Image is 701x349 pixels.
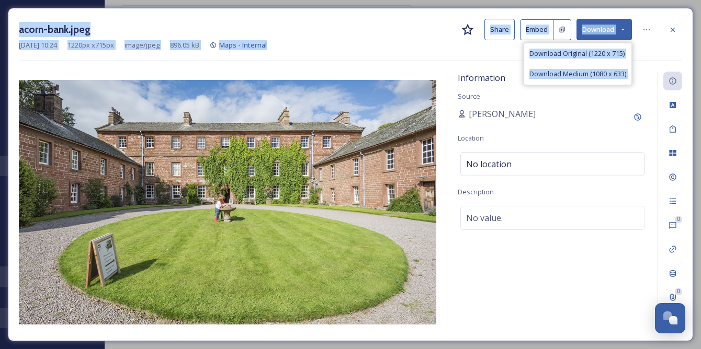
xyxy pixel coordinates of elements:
[520,19,553,40] button: Embed
[458,187,494,196] span: Description
[19,80,436,324] img: acorn-bank.jpeg
[675,288,682,295] div: 0
[655,303,685,333] button: Open Chat
[675,216,682,223] div: 0
[219,40,267,50] span: Maps - Internal
[484,19,515,40] button: Share
[466,158,512,170] span: No location
[19,40,57,50] span: [DATE] 10:24
[466,212,503,224] span: No value.
[469,108,536,120] span: [PERSON_NAME]
[529,69,626,79] span: Download Medium (1080 x 633)
[67,40,114,50] span: 1220 px x 715 px
[529,49,625,59] span: Download Original (1220 x 715)
[458,133,484,143] span: Location
[170,40,199,50] span: 896.05 kB
[458,91,480,101] span: Source
[576,19,632,40] button: Download
[19,22,91,37] h3: acorn-bank.jpeg
[458,72,505,84] span: Information
[125,40,160,50] span: image/jpeg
